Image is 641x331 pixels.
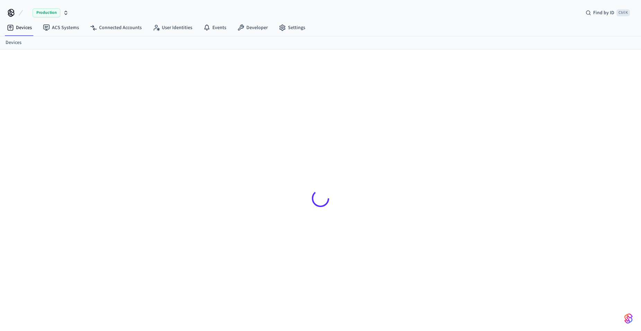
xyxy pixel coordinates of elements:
span: Find by ID [593,9,614,16]
a: Settings [273,21,311,34]
a: Connected Accounts [85,21,147,34]
a: Developer [232,21,273,34]
div: Find by IDCtrl K [580,7,635,19]
img: SeamLogoGradient.69752ec5.svg [624,313,633,324]
a: Events [198,21,232,34]
a: ACS Systems [37,21,85,34]
a: Devices [1,21,37,34]
a: Devices [6,39,21,46]
a: User Identities [147,21,198,34]
span: Ctrl K [616,9,630,16]
span: Production [33,8,60,17]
